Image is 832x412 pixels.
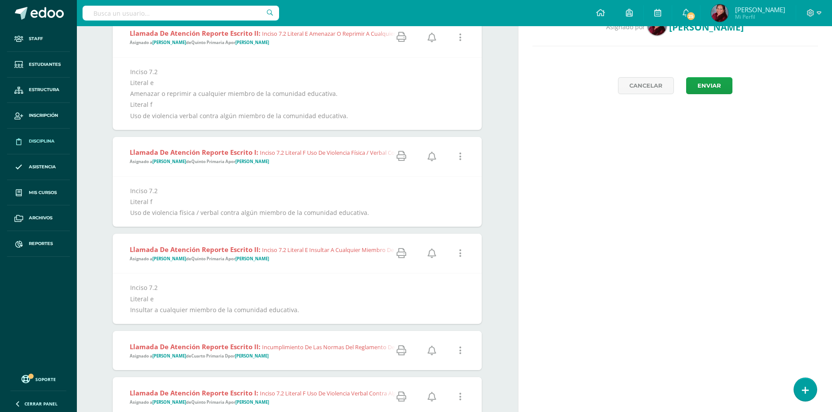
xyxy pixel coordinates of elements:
[7,231,70,257] a: Reportes
[10,373,66,385] a: Soporte
[130,66,464,121] div: Inciso 7.2 Literal e Amenazar o reprimir a cualquier miembro de la comunidad educativa. Literal f...
[29,35,43,42] span: Staff
[130,185,464,218] div: Inciso 7.2 Literal f Uso de violencia física / verbal contra algún miembro de la comunidad educat...
[606,23,645,31] span: Asignado por
[7,180,70,206] a: Mis cursos
[191,159,228,164] strong: Quinto Primaria A
[29,61,61,68] span: Estudiantes
[29,189,57,196] span: Mis cursos
[686,77,732,94] button: Enviar
[7,103,70,129] a: Inscripción
[35,376,56,382] span: Soporte
[29,215,52,221] span: Archivos
[735,13,785,20] span: Mi Perfil
[235,159,269,164] strong: [PERSON_NAME]
[152,353,186,359] strong: [PERSON_NAME]
[7,129,70,154] a: Disciplina
[130,159,269,164] span: Asignado a de por
[7,26,70,52] a: Staff
[7,205,70,231] a: Archivos
[130,29,260,37] strong: Llamada de Atención Reporte Escrito II:
[7,78,70,103] a: Estructura
[191,399,228,405] strong: Quinto Primaria A
[191,256,228,262] strong: Quinto Primaria A
[735,5,785,14] span: [PERSON_NAME]
[24,401,58,407] span: Cerrar panel
[7,52,70,78] a: Estudiantes
[130,256,269,262] span: Asignado a de por
[191,353,228,359] strong: Cuarto Primaria D
[152,159,186,164] strong: [PERSON_NAME]
[711,4,728,22] img: 00c1b1db20a3e38a90cfe610d2c2e2f3.png
[130,388,258,397] strong: Llamada de Atención Reporte Escrito I:
[235,399,269,405] strong: [PERSON_NAME]
[29,86,59,93] span: Estructura
[235,40,269,45] strong: [PERSON_NAME]
[130,148,258,157] strong: Llamada de Atención Reporte Escrito I:
[130,245,260,254] strong: Llamada de Atención Reporte Escrito II:
[130,282,464,315] div: Inciso 7.2 Literal e Insultar a cualquier miembro de la comunidad educativa.
[29,112,58,119] span: Inscripción
[669,21,744,33] span: [PERSON_NAME]
[152,399,186,405] strong: [PERSON_NAME]
[260,389,504,397] span: Inciso 7.2 Literal f Uso de violencia verbal contra algún miembro de la comunidad educativa.
[235,353,269,359] strong: [PERSON_NAME]
[686,11,696,21] span: 25
[618,77,674,94] a: Cancelar
[130,353,269,359] span: Asignado a de por
[260,149,522,157] span: Inciso 7.2 Literal f Uso de violencia física / verbal contra algún miembro de la comunidad educat...
[29,138,55,145] span: Disciplina
[7,154,70,180] a: Asistencia
[130,399,269,405] span: Asignado a de por
[262,343,706,351] span: Incumplimiento de las normas del Reglamento de Convivencia numeral 7.2 inciso f. Uso de violencia...
[29,240,53,247] span: Reportes
[262,30,716,37] span: Inciso 7.2 Literal e Amenazar o reprimir a cualquier miembro de la comunidad educativa. Literal f...
[29,163,56,170] span: Asistencia
[152,40,186,45] strong: [PERSON_NAME]
[262,246,461,254] span: Inciso 7.2 Literal e Insultar a cualquier miembro de la comunidad educativa.
[235,256,269,262] strong: [PERSON_NAME]
[191,40,228,45] strong: Quinto Primaria A
[152,256,186,262] strong: [PERSON_NAME]
[83,6,279,20] input: Busca un usuario...
[130,40,269,45] span: Asignado a de por
[130,342,260,351] strong: Llamada de Atención Reporte Escrito II:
